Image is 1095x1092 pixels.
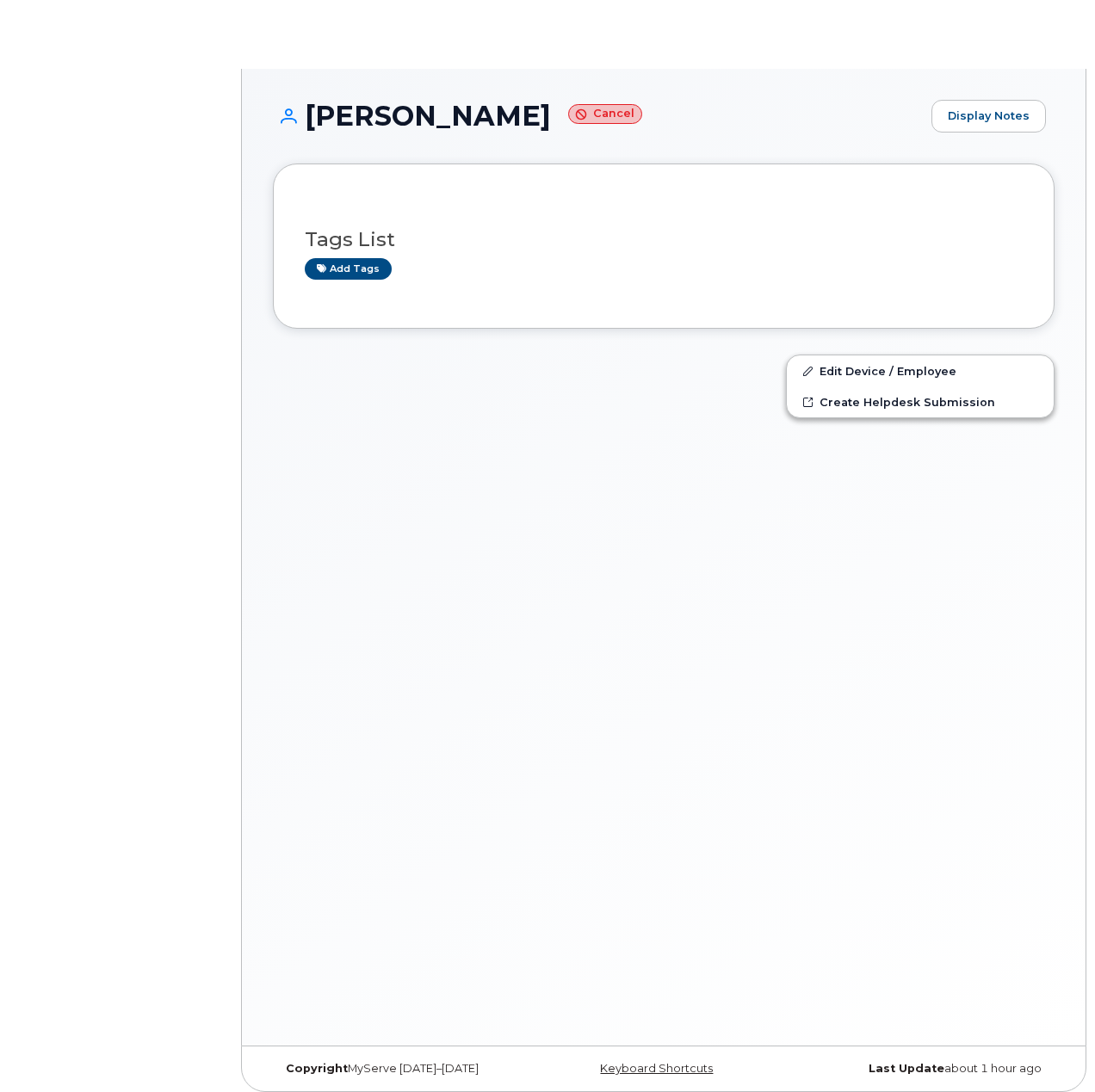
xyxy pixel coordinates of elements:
a: Create Helpdesk Submission [787,386,1054,417]
h1: [PERSON_NAME] [273,101,923,131]
a: Keyboard Shortcuts [600,1062,713,1075]
div: about 1 hour ago [794,1062,1055,1076]
strong: Copyright [286,1062,348,1075]
a: Display Notes [931,100,1046,133]
a: Edit Device / Employee [787,355,1054,386]
a: Add tags [305,258,392,280]
div: MyServe [DATE]–[DATE] [273,1062,534,1076]
strong: Last Update [869,1062,944,1075]
small: Cancel [568,104,642,124]
h3: Tags List [305,229,1023,250]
